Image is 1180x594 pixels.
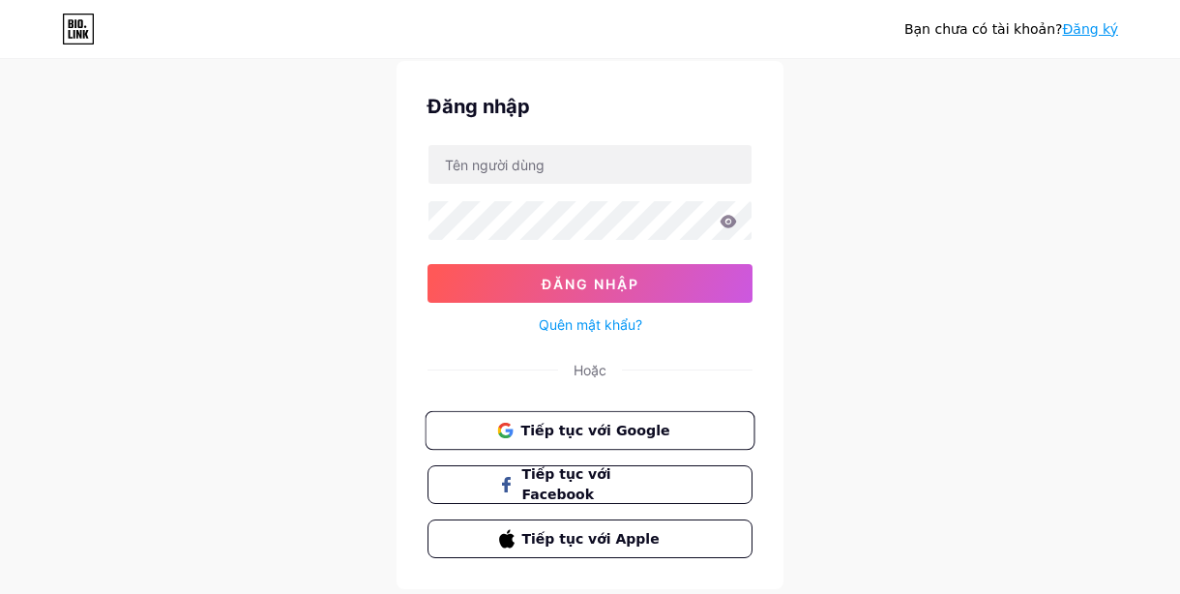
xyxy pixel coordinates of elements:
[428,411,752,450] a: Tiếp tục với Google
[520,422,669,437] font: Tiếp tục với Google
[574,362,606,378] font: Hoặc
[522,531,660,547] font: Tiếp tục với Apple
[1062,21,1118,37] a: Đăng ký
[428,465,752,504] button: Tiếp tục với Facebook
[428,520,752,558] button: Tiếp tục với Apple
[904,21,1063,37] font: Bạn chưa có tài khoản?
[542,276,639,292] font: Đăng nhập
[428,95,530,118] font: Đăng nhập
[425,411,754,451] button: Tiếp tục với Google
[428,264,752,303] button: Đăng nhập
[428,145,752,184] input: Tên người dùng
[539,316,642,333] font: Quên mật khẩu?
[522,466,611,502] font: Tiếp tục với Facebook
[539,314,642,335] a: Quên mật khẩu?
